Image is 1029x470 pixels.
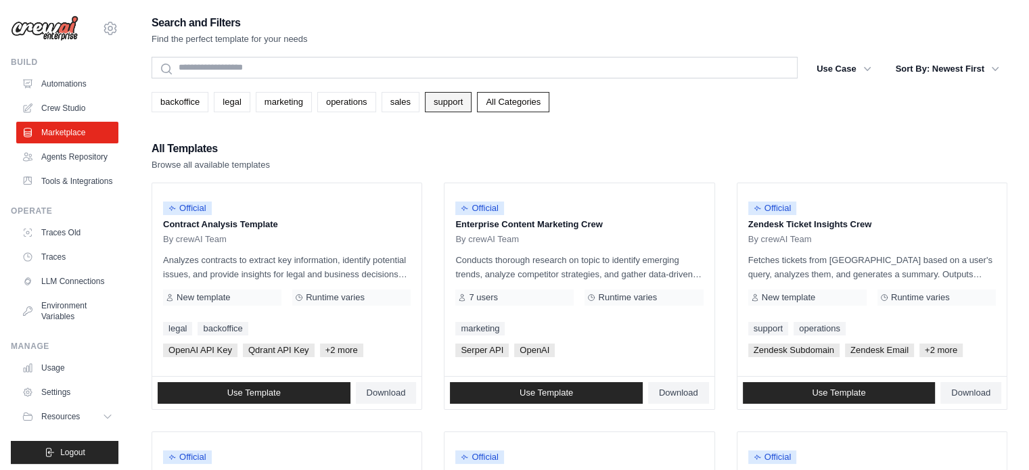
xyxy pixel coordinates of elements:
[748,450,797,464] span: Official
[812,387,865,398] span: Use Template
[16,295,118,327] a: Environment Variables
[450,382,643,404] a: Use Template
[748,344,840,357] span: Zendesk Subdomain
[455,344,509,357] span: Serper API
[951,387,990,398] span: Download
[469,292,498,303] span: 7 users
[152,32,308,46] p: Find the perfect template for your needs
[845,344,914,357] span: Zendesk Email
[16,381,118,403] a: Settings
[214,92,250,112] a: legal
[306,292,365,303] span: Runtime varies
[748,202,797,215] span: Official
[425,92,472,112] a: support
[16,73,118,95] a: Automations
[11,16,78,41] img: Logo
[163,344,237,357] span: OpenAI API Key
[891,292,950,303] span: Runtime varies
[748,234,812,245] span: By crewAI Team
[11,206,118,216] div: Operate
[455,218,703,231] p: Enterprise Content Marketing Crew
[11,57,118,68] div: Build
[455,322,505,335] a: marketing
[659,387,698,398] span: Download
[356,382,417,404] a: Download
[455,202,504,215] span: Official
[382,92,419,112] a: sales
[317,92,376,112] a: operations
[16,357,118,379] a: Usage
[762,292,815,303] span: New template
[163,202,212,215] span: Official
[16,406,118,427] button: Resources
[514,344,555,357] span: OpenAI
[163,450,212,464] span: Official
[16,170,118,192] a: Tools & Integrations
[477,92,549,112] a: All Categories
[16,246,118,268] a: Traces
[16,122,118,143] a: Marketplace
[748,218,996,231] p: Zendesk Ticket Insights Crew
[888,57,1007,81] button: Sort By: Newest First
[163,234,227,245] span: By crewAI Team
[598,292,657,303] span: Runtime varies
[163,218,411,231] p: Contract Analysis Template
[367,387,406,398] span: Download
[919,344,963,357] span: +2 more
[748,253,996,281] p: Fetches tickets from [GEOGRAPHIC_DATA] based on a user's query, analyzes them, and generates a su...
[256,92,312,112] a: marketing
[11,341,118,352] div: Manage
[520,387,573,398] span: Use Template
[16,146,118,168] a: Agents Repository
[320,344,363,357] span: +2 more
[41,411,80,422] span: Resources
[152,158,270,172] p: Browse all available templates
[748,322,788,335] a: support
[16,271,118,292] a: LLM Connections
[808,57,879,81] button: Use Case
[16,97,118,119] a: Crew Studio
[455,253,703,281] p: Conducts thorough research on topic to identify emerging trends, analyze competitor strategies, a...
[794,322,846,335] a: operations
[198,322,248,335] a: backoffice
[455,450,504,464] span: Official
[940,382,1001,404] a: Download
[243,344,315,357] span: Qdrant API Key
[743,382,936,404] a: Use Template
[152,14,308,32] h2: Search and Filters
[152,139,270,158] h2: All Templates
[177,292,230,303] span: New template
[163,322,192,335] a: legal
[152,92,208,112] a: backoffice
[648,382,709,404] a: Download
[163,253,411,281] p: Analyzes contracts to extract key information, identify potential issues, and provide insights fo...
[158,382,350,404] a: Use Template
[227,387,281,398] span: Use Template
[455,234,519,245] span: By crewAI Team
[60,447,85,458] span: Logout
[16,222,118,243] a: Traces Old
[11,441,118,464] button: Logout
